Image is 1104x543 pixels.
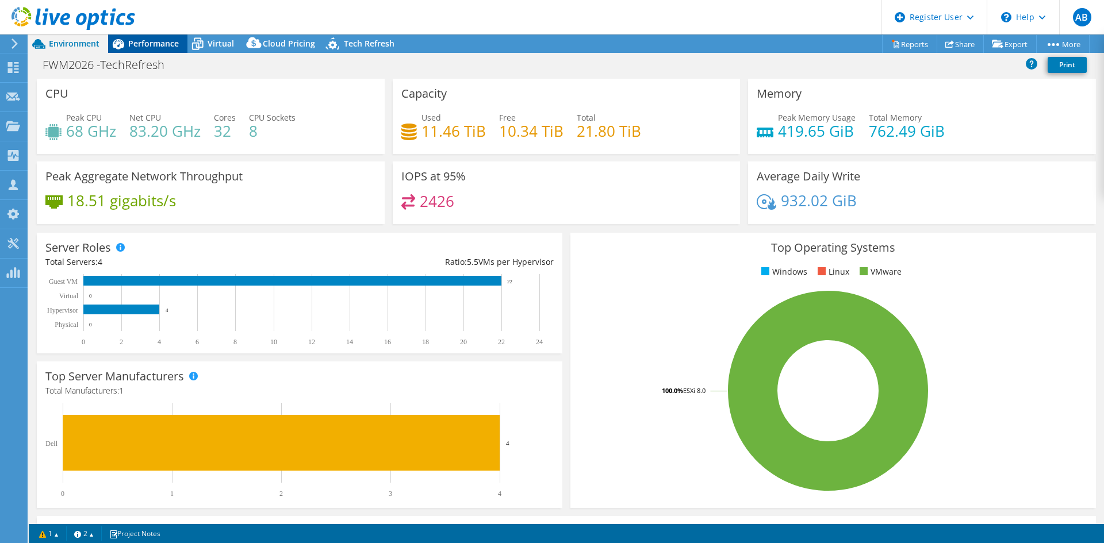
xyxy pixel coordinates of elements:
span: Tech Refresh [344,38,394,49]
li: VMware [857,265,902,278]
h3: Top Operating Systems [579,241,1087,254]
a: More [1036,35,1090,53]
h3: CPU [45,87,68,100]
span: Free [499,112,516,123]
h3: Peak Aggregate Network Throughput [45,170,243,183]
h1: FWM2026 -TechRefresh [37,59,182,71]
a: Project Notes [101,526,168,541]
a: 1 [31,526,67,541]
text: 22 [498,338,505,346]
text: 1 [170,490,174,498]
text: 4 [158,338,161,346]
h4: 68 GHz [66,125,116,137]
span: AB [1073,8,1091,26]
text: 10 [270,338,277,346]
text: Virtual [59,292,79,300]
span: Used [421,112,441,123]
h4: Total Manufacturers: [45,384,554,397]
h4: 2426 [420,195,454,207]
text: Guest VM [49,278,78,286]
a: Reports [882,35,937,53]
text: 4 [166,307,168,313]
text: 4 [506,440,509,446]
text: 20 [460,338,467,346]
text: 3 [389,490,392,498]
text: 22 [507,279,512,284]
li: Linux [815,265,849,278]
h4: 932.02 GiB [781,194,857,207]
span: Cloud Pricing [263,38,315,49]
h4: 32 [214,125,236,137]
tspan: 100.0% [662,386,683,395]
h4: 83.20 GHz [129,125,201,137]
text: 18 [422,338,429,346]
h4: 419.65 GiB [778,125,856,137]
text: 8 [233,338,237,346]
h3: IOPS at 95% [401,170,466,183]
text: 0 [82,338,85,346]
span: Total [577,112,596,123]
span: 5.5 [467,256,478,267]
text: 16 [384,338,391,346]
svg: \n [1001,12,1011,22]
li: Windows [758,265,807,278]
tspan: ESXi 8.0 [683,386,706,395]
text: 2 [279,490,283,498]
h3: Top Server Manufacturers [45,370,184,383]
span: Performance [128,38,179,49]
text: Dell [45,440,57,448]
span: Total Memory [869,112,922,123]
span: Environment [49,38,99,49]
h3: Server Roles [45,241,111,254]
span: Peak Memory Usage [778,112,856,123]
text: 0 [89,322,92,328]
span: Peak CPU [66,112,102,123]
text: 12 [308,338,315,346]
text: Physical [55,321,78,329]
a: Share [937,35,984,53]
h4: 762.49 GiB [869,125,945,137]
div: Total Servers: [45,256,300,268]
h4: 21.80 TiB [577,125,641,137]
span: Virtual [208,38,234,49]
text: 4 [498,490,501,498]
text: 0 [89,293,92,299]
a: 2 [66,526,102,541]
text: 24 [536,338,543,346]
text: Hypervisor [47,306,78,314]
span: Net CPU [129,112,161,123]
a: Print [1048,57,1087,73]
span: CPU Sockets [249,112,296,123]
span: 4 [98,256,102,267]
text: 0 [61,490,64,498]
text: 2 [120,338,123,346]
text: 6 [195,338,199,346]
h3: Average Daily Write [757,170,860,183]
span: 1 [119,385,124,396]
h4: 11.46 TiB [421,125,486,137]
h3: Capacity [401,87,447,100]
text: 14 [346,338,353,346]
a: Export [983,35,1037,53]
div: Ratio: VMs per Hypervisor [300,256,554,268]
h3: Memory [757,87,802,100]
span: Cores [214,112,236,123]
h4: 8 [249,125,296,137]
h4: 18.51 gigabits/s [67,194,176,207]
h4: 10.34 TiB [499,125,563,137]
